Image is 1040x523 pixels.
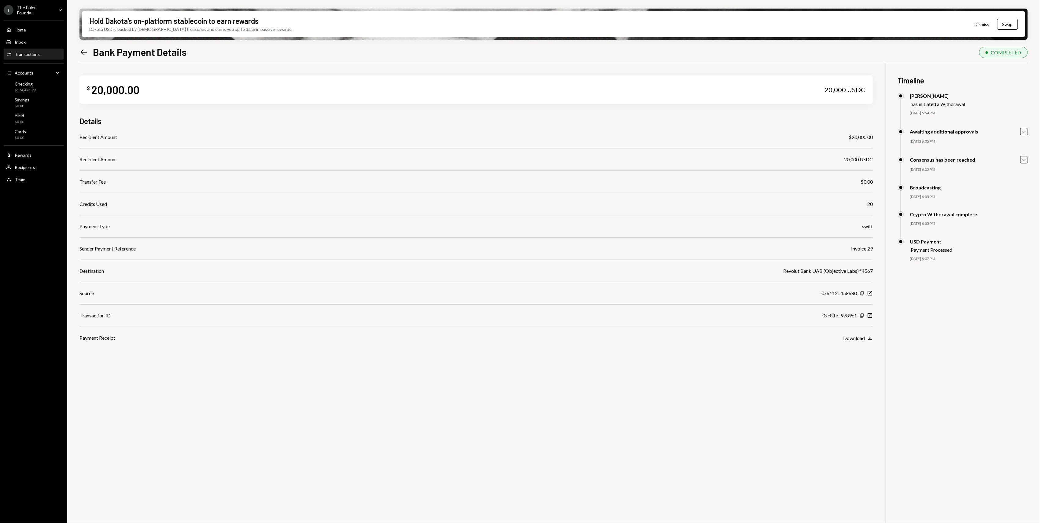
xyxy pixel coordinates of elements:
[79,133,117,141] div: Recipient Amount
[4,149,64,160] a: Rewards
[17,5,53,15] div: The Euler Founda...
[843,335,865,341] div: Download
[15,119,24,125] div: $0.00
[4,174,64,185] a: Team
[15,52,40,57] div: Transactions
[910,194,1028,199] div: [DATE] 6:05 PM
[967,17,997,31] button: Dismiss
[79,245,136,252] div: Sender Payment Reference
[861,178,873,185] div: $0.00
[784,267,873,275] div: Revolut Bank UAB (Objective Labs) *4567
[991,49,1021,55] div: COMPLETED
[91,83,139,97] div: 20,000.00
[4,5,13,15] div: T
[911,101,965,107] div: has initiated a Withdrawal
[93,46,186,58] h1: Bank Payment Details
[79,116,101,126] h3: Details
[4,24,64,35] a: Home
[79,312,111,319] div: Transaction ID
[15,135,26,141] div: $0.00
[4,111,64,126] a: Yield$0.00
[825,86,866,94] div: 20,000 USDC
[910,111,1028,116] div: [DATE] 5:54 PM
[79,267,104,275] div: Destination
[823,312,857,319] div: 0xc81e...9789c1
[79,178,106,185] div: Transfer Fee
[997,19,1018,30] button: Swap
[15,177,25,182] div: Team
[843,335,873,342] button: Download
[849,133,873,141] div: $20,000.00
[4,162,64,173] a: Recipients
[862,223,873,230] div: swift
[79,156,117,163] div: Recipient Amount
[911,247,953,253] div: Payment Processed
[4,95,64,110] a: Savings$0.00
[79,200,107,208] div: Credits Used
[15,81,36,86] div: Checking
[87,85,90,91] div: $
[910,93,965,99] div: [PERSON_NAME]
[15,129,26,134] div: Cards
[822,290,857,297] div: 0x6112...458680
[79,334,115,342] div: Payment Receipt
[844,156,873,163] div: 20,000 USDC
[4,36,64,47] a: Inbox
[15,97,29,102] div: Savings
[15,165,35,170] div: Recipients
[79,290,94,297] div: Source
[910,139,1028,144] div: [DATE] 6:05 PM
[15,70,33,75] div: Accounts
[910,167,1028,172] div: [DATE] 6:05 PM
[15,27,26,32] div: Home
[898,75,1028,86] h3: Timeline
[15,88,36,93] div: $174,471.99
[868,200,873,208] div: 20
[4,67,64,78] a: Accounts
[910,221,1028,226] div: [DATE] 6:05 PM
[910,129,979,134] div: Awaiting additional approvals
[910,211,977,217] div: Crypto Withdrawal complete
[851,245,873,252] div: Invoice 29
[89,16,259,26] div: Hold Dakota’s on-platform stablecoin to earn rewards
[4,49,64,60] a: Transactions
[15,104,29,109] div: $0.00
[910,256,1028,261] div: [DATE] 6:07 PM
[89,26,292,32] div: Dakota USD is backed by [DEMOGRAPHIC_DATA] treasuries and earns you up to 3.5% in passive rewards.
[910,157,975,163] div: Consensus has been reached
[79,223,110,230] div: Payment Type
[15,39,26,45] div: Inbox
[910,239,953,244] div: USD Payment
[15,113,24,118] div: Yield
[910,185,941,190] div: Broadcasting
[4,127,64,142] a: Cards$0.00
[15,152,31,158] div: Rewards
[4,79,64,94] a: Checking$174,471.99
